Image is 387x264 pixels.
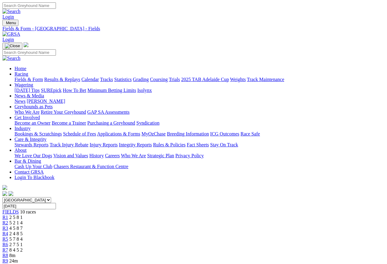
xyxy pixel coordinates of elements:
span: 4 5 8 7 [9,226,23,231]
a: ICG Outcomes [210,131,239,136]
a: R6 [2,242,8,247]
a: Purchasing a Greyhound [87,120,135,125]
a: Calendar [81,77,99,82]
a: Bar & Dining [15,158,41,164]
a: Bookings & Scratchings [15,131,62,136]
a: Grading [133,77,149,82]
a: R2 [2,220,8,225]
a: R5 [2,236,8,242]
a: 2025 TAB Adelaide Cup [181,77,229,82]
a: [PERSON_NAME] [27,99,65,104]
div: Get Involved [15,120,385,126]
a: Who We Are [15,109,40,115]
span: 2 7 5 1 [9,242,23,247]
a: Home [15,66,26,71]
img: facebook.svg [2,191,7,196]
div: News & Media [15,99,385,104]
div: Racing [15,77,385,82]
span: 5 2 1 4 [9,220,23,225]
a: Wagering [15,82,33,87]
a: Track Maintenance [247,77,284,82]
a: Applications & Forms [97,131,140,136]
a: Syndication [136,120,159,125]
a: Strategic Plan [147,153,174,158]
input: Search [2,49,56,56]
a: Careers [105,153,120,158]
a: Greyhounds as Pets [15,104,53,109]
a: SUREpick [41,88,61,93]
a: Integrity Reports [119,142,152,147]
a: Cash Up Your Club [15,164,52,169]
a: Weights [230,77,246,82]
a: Stay On Track [210,142,238,147]
a: Get Involved [15,115,40,120]
a: Chasers Restaurant & Function Centre [54,164,128,169]
a: News [15,99,25,104]
a: Trials [169,77,180,82]
img: logo-grsa-white.png [24,42,28,47]
a: GAP SA Assessments [87,109,130,115]
a: Injury Reports [89,142,118,147]
a: Fields & Form - [GEOGRAPHIC_DATA] - Fields [2,26,385,31]
span: Menu [6,21,16,25]
a: Track Injury Rebate [50,142,88,147]
a: Coursing [150,77,168,82]
div: Wagering [15,88,385,93]
div: Industry [15,131,385,137]
a: Login [2,14,14,19]
img: Search [2,9,21,14]
a: MyOzChase [141,131,166,136]
a: Race Safe [240,131,260,136]
a: Rules & Policies [153,142,186,147]
span: R9 [2,258,8,263]
a: Retire Your Greyhound [41,109,86,115]
input: Select date [2,203,56,209]
a: Industry [15,126,31,131]
span: 8m [9,253,15,258]
a: R3 [2,226,8,231]
a: Racing [15,71,28,77]
a: Minimum Betting Limits [87,88,136,93]
span: R7 [2,247,8,253]
img: logo-grsa-white.png [2,185,7,190]
a: Stewards Reports [15,142,48,147]
a: Statistics [114,77,132,82]
a: Vision and Values [53,153,88,158]
div: Greyhounds as Pets [15,109,385,115]
a: Fact Sheets [187,142,209,147]
span: 5 7 8 4 [9,236,23,242]
a: Login [2,37,14,42]
a: Isolynx [137,88,152,93]
span: R8 [2,253,8,258]
a: [DATE] Tips [15,88,40,93]
a: Become an Owner [15,120,50,125]
a: Fields & Form [15,77,43,82]
span: 2 4 8 5 [9,231,23,236]
span: 24m [9,258,18,263]
span: R4 [2,231,8,236]
a: About [15,148,27,153]
a: Who We Are [121,153,146,158]
span: 8 4 5 2 [9,247,23,253]
a: Breeding Information [167,131,209,136]
a: R1 [2,215,8,220]
a: Become a Trainer [52,120,86,125]
a: Tracks [100,77,113,82]
a: Privacy Policy [175,153,204,158]
div: Care & Integrity [15,142,385,148]
div: About [15,153,385,158]
input: Search [2,2,56,9]
a: News & Media [15,93,44,98]
a: FIELDS [2,209,19,214]
img: Close [5,44,20,48]
a: Login To Blackbook [15,175,54,180]
a: Contact GRSA [15,169,44,174]
span: 2 5 8 1 [9,215,23,220]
